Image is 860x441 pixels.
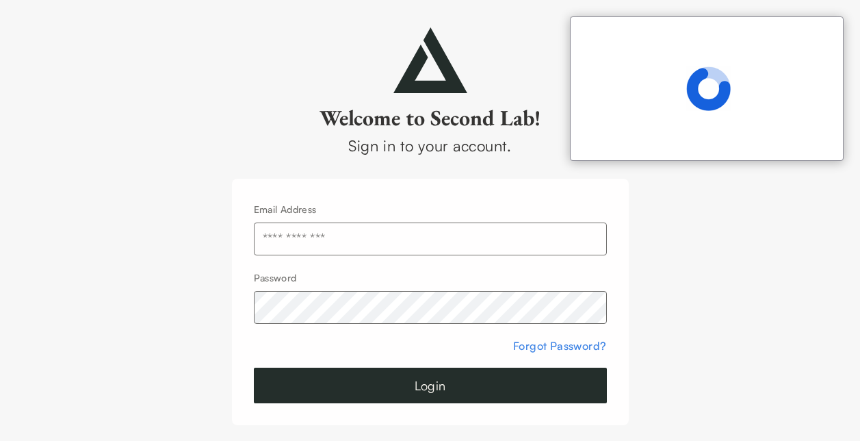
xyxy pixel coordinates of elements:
[513,339,606,353] a: Forgot Password?
[686,66,731,111] span: Loading
[393,27,467,93] img: secondlab-logo
[254,272,297,283] label: Password
[232,134,629,157] div: Sign in to your account.
[254,368,607,403] button: Login
[254,203,317,215] label: Email Address
[232,104,629,131] h2: Welcome to Second Lab!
